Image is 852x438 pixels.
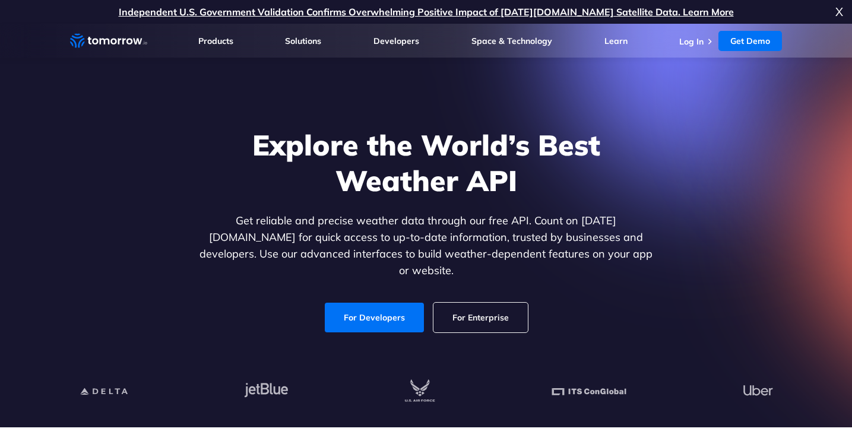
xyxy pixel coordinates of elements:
a: Get Demo [718,31,782,51]
a: For Enterprise [433,303,528,332]
a: Independent U.S. Government Validation Confirms Overwhelming Positive Impact of [DATE][DOMAIN_NAM... [119,6,734,18]
a: Solutions [285,36,321,46]
a: Developers [373,36,419,46]
a: Space & Technology [471,36,552,46]
a: Learn [604,36,628,46]
a: For Developers [325,303,424,332]
h1: Explore the World’s Best Weather API [197,127,655,198]
a: Products [198,36,233,46]
p: Get reliable and precise weather data through our free API. Count on [DATE][DOMAIN_NAME] for quic... [197,212,655,279]
a: Log In [679,36,704,47]
a: Home link [70,32,147,50]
